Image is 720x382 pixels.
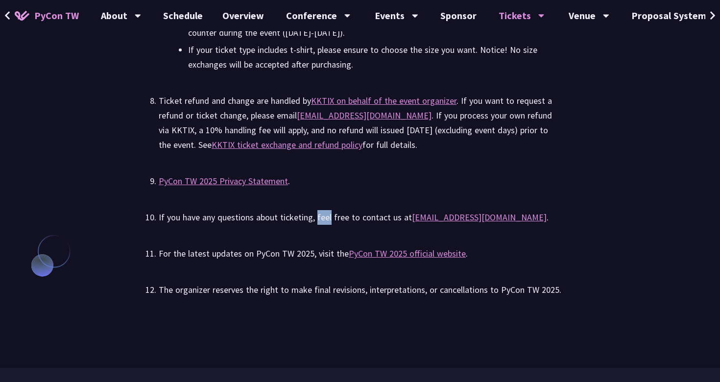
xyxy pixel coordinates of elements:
[15,11,29,21] img: Home icon of PyCon TW 2025
[159,210,561,225] div: If you have any questions about ticketing, feel free to contact us at .
[5,3,89,28] a: PyCon TW
[34,8,79,23] span: PyCon TW
[159,94,561,152] div: Ticket refund and change are handled by . If you want to request a refund or ticket change, pleas...
[188,43,561,72] li: If your ticket type includes t-shirt, please ensure to choose the size you want. Notice! No size ...
[159,246,561,261] div: For the latest updates on PyCon TW 2025, visit the .
[311,95,456,106] a: KKTIX on behalf of the event organizer
[159,175,288,187] a: PyCon TW 2025 Privacy Statement
[159,283,561,297] div: The organizer reserves the right to make final revisions, interpretations, or cancellations to Py...
[297,110,432,121] a: [EMAIL_ADDRESS][DOMAIN_NAME]
[159,174,561,189] div: .
[412,212,547,223] a: [EMAIL_ADDRESS][DOMAIN_NAME]
[349,248,466,259] a: PyCon TW 2025 official website
[212,139,362,150] a: KKTIX ticket exchange and refund policy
